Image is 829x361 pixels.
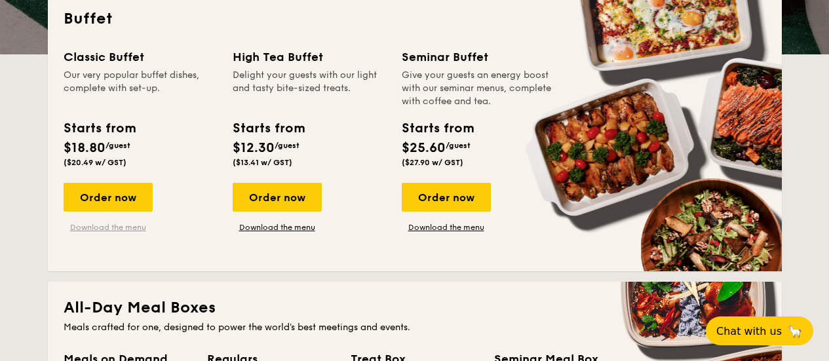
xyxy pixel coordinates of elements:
[64,140,106,156] span: $18.80
[233,69,386,108] div: Delight your guests with our light and tasty bite-sized treats.
[402,140,446,156] span: $25.60
[64,48,217,66] div: Classic Buffet
[787,324,803,339] span: 🦙
[64,222,153,233] a: Download the menu
[64,69,217,108] div: Our very popular buffet dishes, complete with set-up.
[706,316,813,345] button: Chat with us🦙
[402,183,491,212] div: Order now
[233,222,322,233] a: Download the menu
[402,222,491,233] a: Download the menu
[446,141,471,150] span: /guest
[402,158,463,167] span: ($27.90 w/ GST)
[106,141,130,150] span: /guest
[233,48,386,66] div: High Tea Buffet
[275,141,299,150] span: /guest
[402,48,555,66] div: Seminar Buffet
[233,158,292,167] span: ($13.41 w/ GST)
[64,297,766,318] h2: All-Day Meal Boxes
[716,325,782,337] span: Chat with us
[64,9,766,29] h2: Buffet
[233,140,275,156] span: $12.30
[64,158,126,167] span: ($20.49 w/ GST)
[64,119,135,138] div: Starts from
[402,119,473,138] div: Starts from
[64,321,766,334] div: Meals crafted for one, designed to power the world's best meetings and events.
[233,183,322,212] div: Order now
[402,69,555,108] div: Give your guests an energy boost with our seminar menus, complete with coffee and tea.
[64,183,153,212] div: Order now
[233,119,304,138] div: Starts from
